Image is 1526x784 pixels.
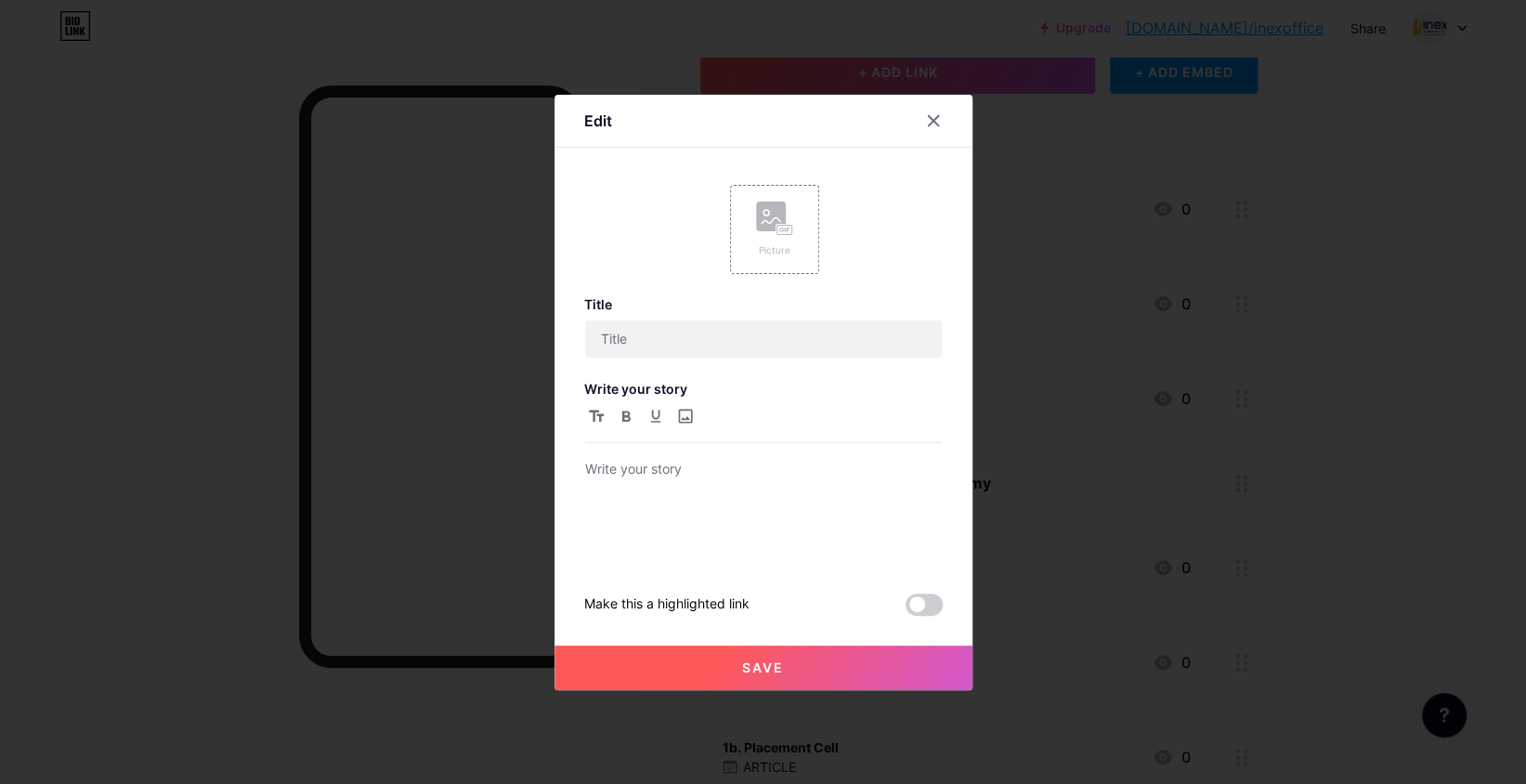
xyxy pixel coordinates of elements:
[756,243,793,257] div: Picture
[585,320,942,358] input: Title
[584,110,612,132] div: Edit
[554,646,972,690] button: Save
[584,381,943,397] h3: Write your story
[584,594,750,616] div: Make this a highlighted link
[742,660,784,675] span: Save
[584,296,943,312] h3: Title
